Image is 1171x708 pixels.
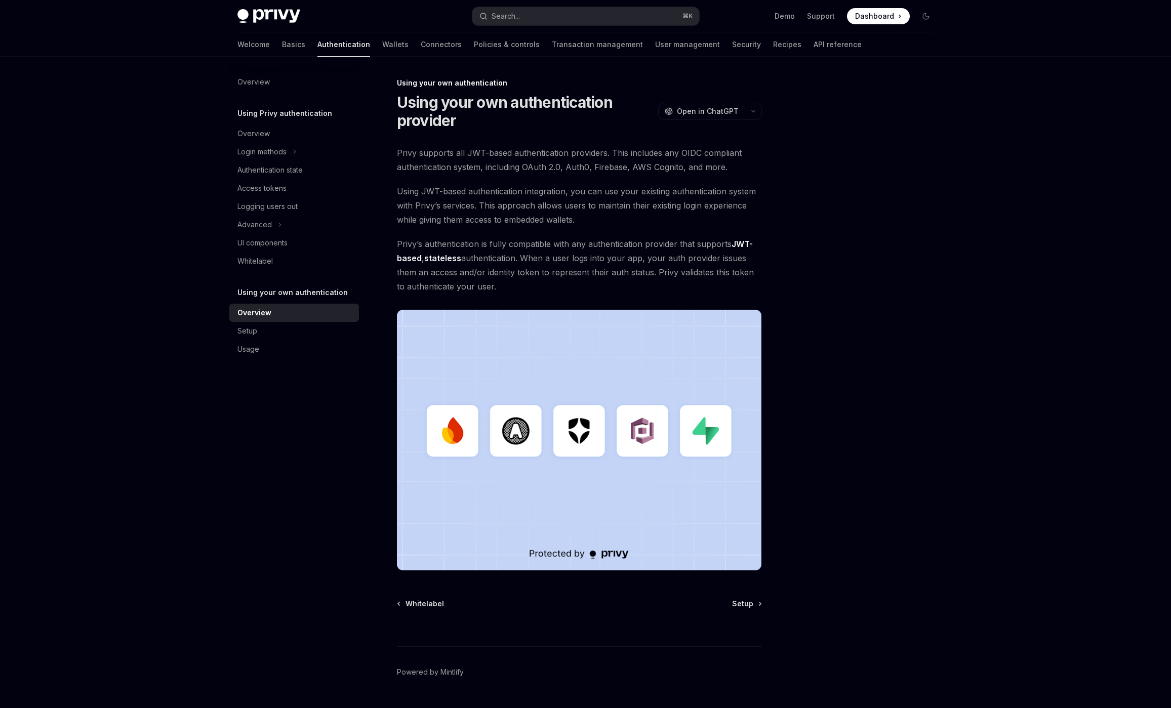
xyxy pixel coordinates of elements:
[229,197,359,216] a: Logging users out
[397,78,762,88] div: Using your own authentication
[237,128,270,140] div: Overview
[229,322,359,340] a: Setup
[237,76,270,88] div: Overview
[237,200,298,213] div: Logging users out
[229,252,359,270] a: Whitelabel
[732,599,753,609] span: Setup
[237,237,288,249] div: UI components
[237,255,273,267] div: Whitelabel
[317,32,370,57] a: Authentication
[229,124,359,143] a: Overview
[472,7,699,25] button: Open search
[406,599,444,609] span: Whitelabel
[397,667,464,677] a: Powered by Mintlify
[237,219,272,231] div: Advanced
[397,184,762,227] span: Using JWT-based authentication integration, you can use your existing authentication system with ...
[237,164,303,176] div: Authentication state
[237,32,270,57] a: Welcome
[229,234,359,252] a: UI components
[229,304,359,322] a: Overview
[237,343,259,355] div: Usage
[424,253,461,264] a: stateless
[732,599,761,609] a: Setup
[229,340,359,358] a: Usage
[237,9,300,23] img: dark logo
[282,32,305,57] a: Basics
[474,32,540,57] a: Policies & controls
[397,310,762,570] img: JWT-based auth splash
[855,11,894,21] span: Dashboard
[552,32,643,57] a: Transaction management
[237,182,287,194] div: Access tokens
[229,179,359,197] a: Access tokens
[237,107,332,119] h5: Using Privy authentication
[732,32,761,57] a: Security
[677,106,739,116] span: Open in ChatGPT
[237,286,348,299] h5: Using your own authentication
[237,325,257,337] div: Setup
[229,73,359,91] a: Overview
[814,32,862,57] a: API reference
[775,11,795,21] a: Demo
[229,161,359,179] a: Authentication state
[397,146,762,174] span: Privy supports all JWT-based authentication providers. This includes any OIDC compliant authentic...
[397,93,654,130] h1: Using your own authentication provider
[807,11,835,21] a: Support
[658,103,745,120] button: Open in ChatGPT
[229,143,359,161] button: Toggle Login methods section
[847,8,910,24] a: Dashboard
[918,8,934,24] button: Toggle dark mode
[397,237,762,294] span: Privy’s authentication is fully compatible with any authentication provider that supports , authe...
[398,599,444,609] a: Whitelabel
[773,32,801,57] a: Recipes
[682,12,693,20] span: ⌘ K
[237,307,271,319] div: Overview
[237,146,287,158] div: Login methods
[229,216,359,234] button: Toggle Advanced section
[421,32,462,57] a: Connectors
[382,32,409,57] a: Wallets
[492,10,520,22] div: Search...
[655,32,720,57] a: User management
